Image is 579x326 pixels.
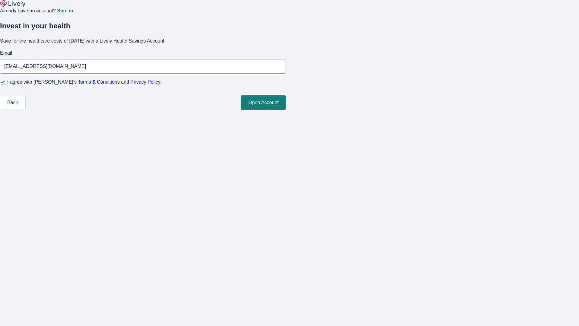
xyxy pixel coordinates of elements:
a: Privacy Policy [131,79,161,85]
a: Sign in [57,8,73,13]
span: I agree with [PERSON_NAME]’s and [7,78,160,86]
a: Terms & Conditions [78,79,120,85]
button: Open Account [241,95,286,110]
